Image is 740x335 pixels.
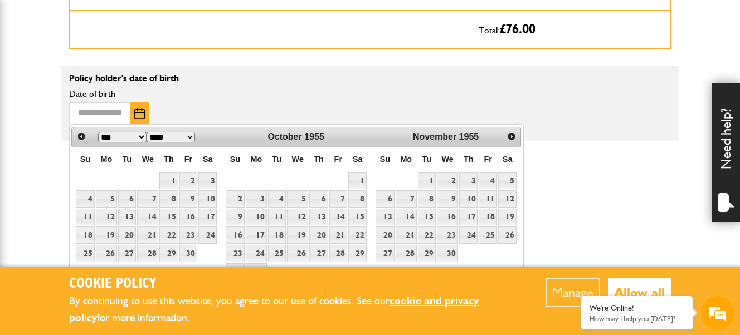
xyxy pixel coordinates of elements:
[498,209,517,226] a: 19
[226,263,245,280] a: 30
[226,226,245,244] a: 16
[226,245,245,262] a: 23
[309,209,328,226] a: 13
[348,209,367,226] a: 15
[314,155,324,164] span: Thursday
[479,226,497,244] a: 25
[246,209,266,226] a: 10
[484,155,492,164] span: Friday
[268,190,286,208] a: 4
[348,226,367,244] a: 22
[437,209,458,226] a: 16
[272,155,282,164] span: Tuesday
[376,209,395,226] a: 13
[268,209,286,226] a: 11
[267,132,301,141] span: October
[69,74,671,83] p: Policy holder's date of birth
[118,245,137,262] a: 27
[137,245,158,262] a: 28
[479,190,497,208] a: 11
[250,155,262,164] span: Monday
[123,155,132,164] span: Tuesday
[348,190,367,208] a: 8
[590,303,684,313] div: We're Online!
[76,226,95,244] a: 18
[80,155,90,164] span: Sunday
[179,190,198,208] a: 9
[287,226,308,244] a: 19
[329,226,348,244] a: 21
[198,190,217,208] a: 10
[69,293,512,327] p: By continuing to use this website, you agree to our use of cookies. See our for more information.
[400,155,412,164] span: Monday
[459,209,478,226] a: 17
[464,155,474,164] span: Thursday
[159,172,178,189] a: 1
[418,190,436,208] a: 8
[134,108,145,119] img: Choose date
[396,190,416,208] a: 7
[69,275,512,293] h2: Cookie Policy
[179,245,198,262] a: 30
[14,103,203,127] input: Enter your last name
[459,226,478,244] a: 24
[14,136,203,160] input: Enter your email address
[287,190,308,208] a: 5
[292,155,304,164] span: Wednesday
[96,209,116,226] a: 12
[380,155,390,164] span: Sunday
[334,155,342,164] span: Friday
[376,226,395,244] a: 20
[77,132,86,141] span: Prev
[118,209,137,226] a: 13
[590,314,684,323] p: How may I help you today?
[418,172,436,189] a: 1
[76,209,95,226] a: 11
[246,190,266,208] a: 3
[137,209,158,226] a: 14
[418,209,436,226] a: 15
[14,201,203,240] textarea: Type your message and hit 'Enter'
[159,226,178,244] a: 22
[437,190,458,208] a: 9
[268,226,286,244] a: 18
[14,169,203,193] input: Enter your phone number
[69,90,465,98] label: Date of birth
[304,132,324,141] span: 1955
[183,6,210,32] div: Minimize live chat window
[159,209,178,226] a: 15
[184,155,192,164] span: Friday
[96,226,116,244] a: 19
[712,83,740,222] div: Need help?
[546,278,600,307] button: Manage
[76,245,95,262] a: 25
[479,172,497,189] a: 4
[73,129,89,145] a: Prev
[118,226,137,244] a: 20
[459,172,478,189] a: 3
[348,172,367,189] a: 1
[230,155,240,164] span: Sunday
[459,132,479,141] span: 1955
[268,245,286,262] a: 25
[498,190,517,208] a: 12
[479,19,662,40] p: Total:
[329,209,348,226] a: 14
[19,62,47,77] img: d_20077148190_company_1631870298795_20077148190
[226,190,245,208] a: 2
[437,226,458,244] a: 23
[498,172,517,189] a: 5
[58,62,187,77] div: Chat with us now
[118,190,137,208] a: 6
[137,226,158,244] a: 21
[179,226,198,244] a: 23
[396,245,416,262] a: 28
[159,245,178,262] a: 29
[442,155,454,164] span: Wednesday
[503,129,519,145] a: Next
[413,132,456,141] span: November
[137,190,158,208] a: 7
[309,245,328,262] a: 27
[418,245,436,262] a: 29
[376,245,395,262] a: 27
